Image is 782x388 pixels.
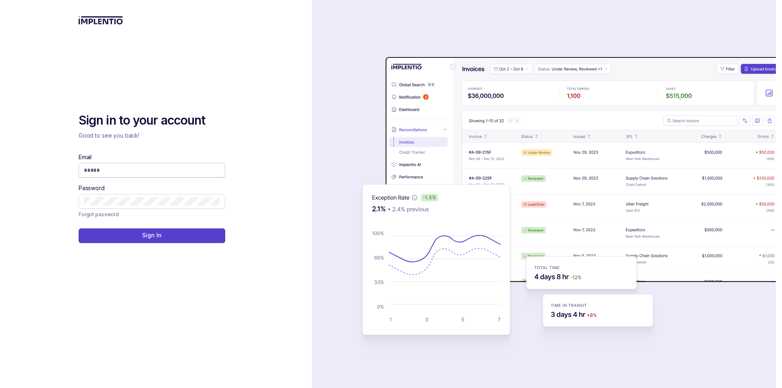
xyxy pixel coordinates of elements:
[79,132,225,140] p: Good to see you back!
[79,16,123,24] img: logo
[79,228,225,243] button: Sign In
[79,210,119,219] p: Forgot password
[79,184,105,192] label: Password
[79,112,225,129] h2: Sign in to your account
[79,153,92,161] label: Email
[79,210,119,219] a: Link Forgot password
[142,231,161,239] p: Sign In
